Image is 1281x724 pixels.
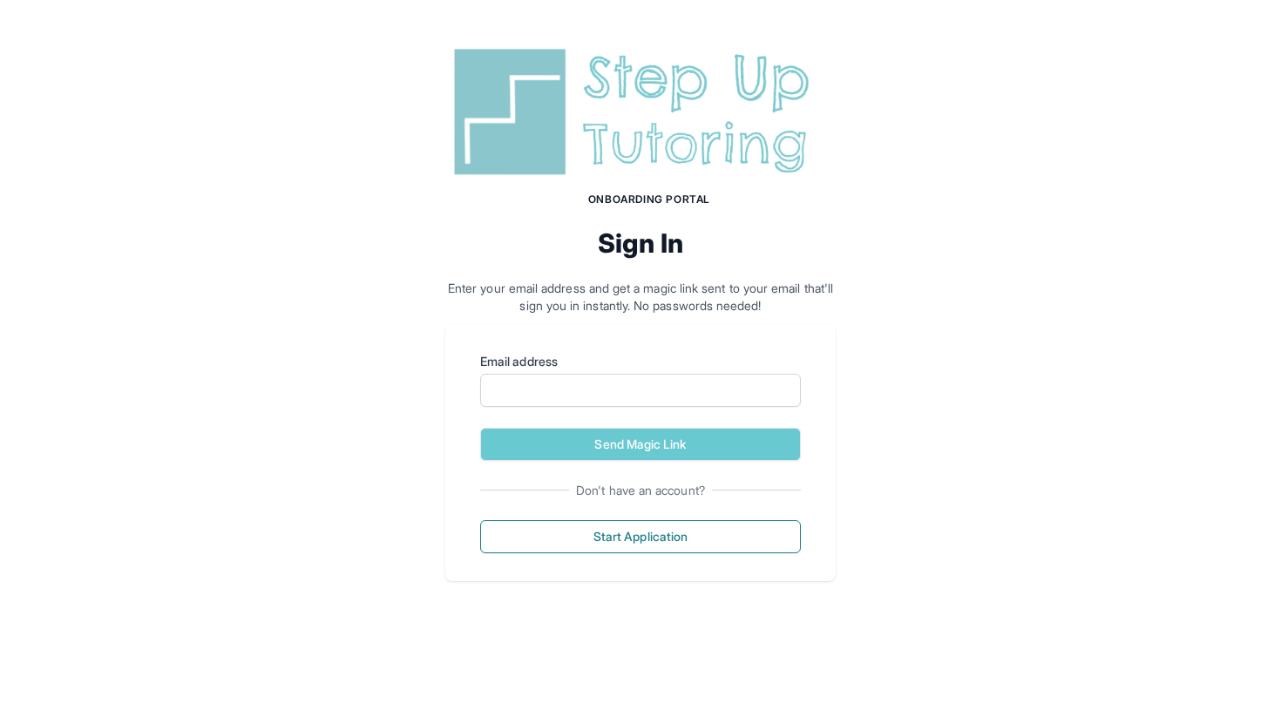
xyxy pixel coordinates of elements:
[569,482,712,499] span: Don't have an account?
[445,42,836,182] img: Step Up Tutoring horizontal logo
[445,227,836,259] h2: Sign In
[480,520,801,553] button: Start Application
[463,193,836,206] h1: Onboarding Portal
[445,280,836,315] p: Enter your email address and get a magic link sent to your email that'll sign you in instantly. N...
[480,353,801,370] label: Email address
[480,428,801,461] button: Send Magic Link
